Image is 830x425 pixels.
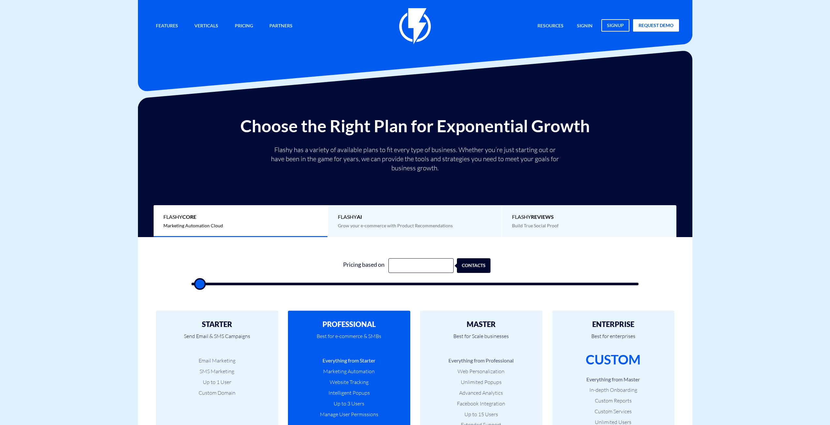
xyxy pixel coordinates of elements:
[562,328,665,350] p: Best for enterprises
[601,19,629,32] a: signup
[572,19,597,33] a: signin
[430,328,533,350] p: Best for Scale businesses
[143,117,687,135] h2: Choose the Right Plan for Exponential Growth
[562,408,665,415] li: Custom Services
[340,258,388,273] div: Pricing based on
[264,19,297,33] a: Partners
[430,389,533,397] li: Advanced Analytics
[298,400,400,407] li: Up to 3 Users
[633,19,679,32] a: request demo
[298,328,400,350] p: Best for e-commerce & SMBs
[430,400,533,407] li: Facebook Integration
[430,411,533,418] li: Up to 15 Users
[298,378,400,386] li: Website Tracking
[298,357,400,364] li: Everything from Starter
[298,368,400,375] li: Marketing Automation
[166,389,268,397] li: Custom Domain
[430,320,533,328] h2: MASTER
[512,223,559,228] span: Build True Social Proof
[562,397,665,404] li: Custom Reports
[430,368,533,375] li: Web Personalization
[586,350,641,369] div: CUSTOM
[166,328,268,350] p: Send Email & SMS Campaigns
[298,389,400,397] li: Intelligent Popups
[166,368,268,375] li: SMS Marketing
[430,357,533,364] li: Everything from Professional
[460,258,494,273] div: contacts
[562,386,665,394] li: In-depth Onboarding
[338,213,492,221] span: Flashy
[298,320,400,328] h2: PROFESSIONAL
[562,320,665,328] h2: ENTERPRISE
[182,214,196,220] b: Core
[298,411,400,418] li: Manage User Permissions
[151,19,183,33] a: Features
[531,214,554,220] b: REVIEWS
[357,214,362,220] b: AI
[338,223,453,228] span: Grow your e-commerce with Product Recommendations
[533,19,568,33] a: Resources
[268,145,562,173] p: Flashy has a variety of available plans to fit every type of business. Whether you’re just starti...
[230,19,258,33] a: Pricing
[163,213,318,221] span: Flashy
[562,376,665,383] li: Everything from Master
[512,213,667,221] span: Flashy
[163,223,223,228] span: Marketing Automation Cloud
[166,378,268,386] li: Up to 1 User
[189,19,223,33] a: Verticals
[166,357,268,364] li: Email Marketing
[430,378,533,386] li: Unlimited Popups
[166,320,268,328] h2: STARTER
